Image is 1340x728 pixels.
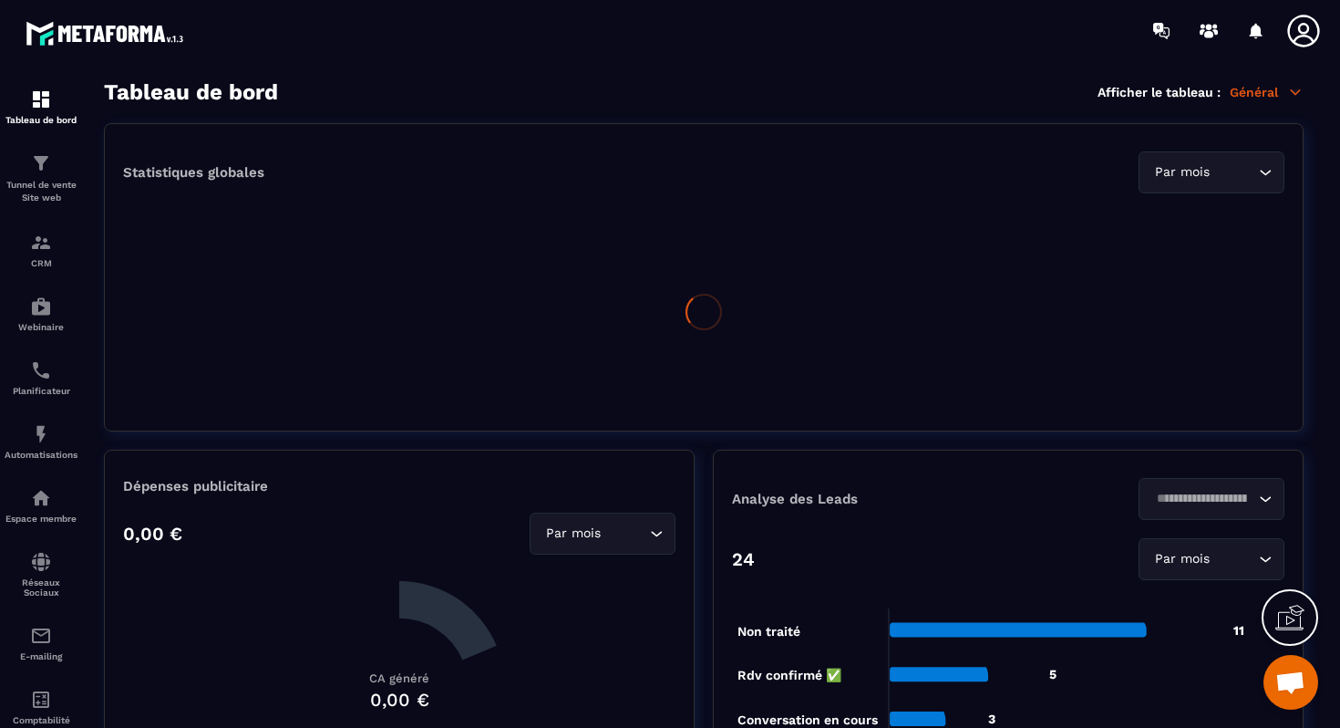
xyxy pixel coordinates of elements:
p: Statistiques globales [123,164,264,181]
p: Réseaux Sociaux [5,577,77,598]
tspan: Non traité [737,624,800,639]
a: formationformationCRM [5,218,77,282]
a: automationsautomationsWebinaire [5,282,77,346]
tspan: Rdv confirmé ✅ [737,668,842,683]
a: social-networksocial-networkRéseaux Sociaux [5,537,77,611]
p: Dépenses publicitaire [123,478,675,494]
img: formation [30,88,52,110]
p: Général [1230,84,1304,100]
p: Afficher le tableau : [1098,85,1221,99]
img: email [30,625,52,647]
p: Planificateur [5,386,77,396]
div: Search for option [1139,478,1284,520]
img: formation [30,232,52,254]
p: Webinaire [5,322,77,332]
p: Comptabilité [5,715,77,725]
a: formationformationTunnel de vente Site web [5,139,77,218]
input: Search for option [1213,162,1254,182]
div: Search for option [1139,151,1284,193]
h3: Tableau de bord [104,79,278,105]
p: Espace membre [5,514,77,524]
img: accountant [30,689,52,711]
div: Search for option [1139,538,1284,580]
span: Par mois [1150,162,1213,182]
img: scheduler [30,359,52,381]
img: automations [30,487,52,509]
div: Search for option [530,513,675,555]
div: Ouvrir le chat [1263,655,1318,710]
input: Search for option [1150,489,1254,509]
p: Tableau de bord [5,115,77,125]
tspan: Conversation en cours [737,712,878,727]
a: emailemailE-mailing [5,611,77,675]
span: Par mois [1150,549,1213,569]
p: CRM [5,258,77,268]
span: Par mois [541,524,604,544]
img: formation [30,152,52,174]
p: Analyse des Leads [732,491,1008,507]
img: social-network [30,551,52,573]
input: Search for option [604,524,645,544]
a: automationsautomationsEspace membre [5,473,77,537]
a: automationsautomationsAutomatisations [5,410,77,473]
img: automations [30,296,52,317]
img: automations [30,423,52,445]
input: Search for option [1213,549,1254,569]
p: 24 [732,548,755,570]
p: Tunnel de vente Site web [5,179,77,204]
a: schedulerschedulerPlanificateur [5,346,77,410]
a: formationformationTableau de bord [5,75,77,139]
p: Automatisations [5,450,77,460]
p: E-mailing [5,651,77,661]
img: logo [26,16,190,50]
p: 0,00 € [123,523,182,545]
